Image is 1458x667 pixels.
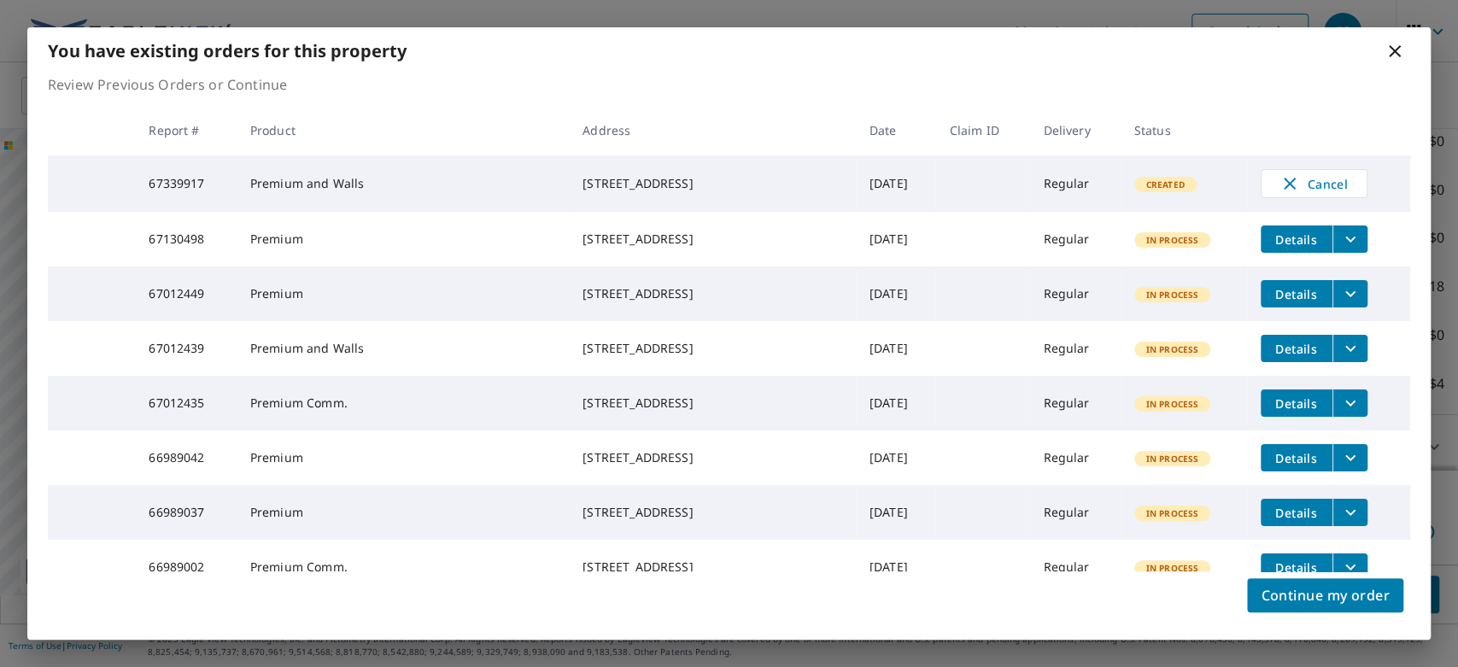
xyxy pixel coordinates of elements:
[135,321,236,376] td: 67012439
[237,376,569,430] td: Premium Comm.
[856,212,936,266] td: [DATE]
[1332,499,1367,526] button: filesDropdownBtn-66989037
[135,212,236,266] td: 67130498
[1029,321,1120,376] td: Regular
[1029,430,1120,485] td: Regular
[935,105,1029,155] th: Claim ID
[856,430,936,485] td: [DATE]
[1121,105,1247,155] th: Status
[1332,389,1367,417] button: filesDropdownBtn-67012435
[1029,155,1120,212] td: Regular
[583,231,842,248] div: [STREET_ADDRESS]
[1029,376,1120,430] td: Regular
[135,155,236,212] td: 67339917
[1029,540,1120,594] td: Regular
[1029,266,1120,321] td: Regular
[1136,453,1209,465] span: In Process
[1136,507,1209,519] span: In Process
[135,430,236,485] td: 66989042
[1136,562,1209,574] span: In Process
[856,376,936,430] td: [DATE]
[237,430,569,485] td: Premium
[237,212,569,266] td: Premium
[135,105,236,155] th: Report #
[1271,395,1322,412] span: Details
[1271,286,1322,302] span: Details
[1332,280,1367,307] button: filesDropdownBtn-67012449
[1332,225,1367,253] button: filesDropdownBtn-67130498
[583,504,842,521] div: [STREET_ADDRESS]
[1136,289,1209,301] span: In Process
[237,105,569,155] th: Product
[48,39,407,62] b: You have existing orders for this property
[1271,559,1322,576] span: Details
[1261,553,1332,581] button: detailsBtn-66989002
[856,105,936,155] th: Date
[237,321,569,376] td: Premium and Walls
[1261,444,1332,471] button: detailsBtn-66989042
[1029,105,1120,155] th: Delivery
[135,376,236,430] td: 67012435
[237,155,569,212] td: Premium and Walls
[1247,578,1403,612] button: Continue my order
[135,266,236,321] td: 67012449
[1136,398,1209,410] span: In Process
[1332,444,1367,471] button: filesDropdownBtn-66989042
[1261,225,1332,253] button: detailsBtn-67130498
[583,285,842,302] div: [STREET_ADDRESS]
[1029,485,1120,540] td: Regular
[237,540,569,594] td: Premium Comm.
[1261,280,1332,307] button: detailsBtn-67012449
[1332,553,1367,581] button: filesDropdownBtn-66989002
[1029,212,1120,266] td: Regular
[135,485,236,540] td: 66989037
[856,321,936,376] td: [DATE]
[583,559,842,576] div: [STREET_ADDRESS]
[856,266,936,321] td: [DATE]
[1332,335,1367,362] button: filesDropdownBtn-67012439
[583,175,842,192] div: [STREET_ADDRESS]
[237,485,569,540] td: Premium
[48,74,1410,95] p: Review Previous Orders or Continue
[1136,234,1209,246] span: In Process
[583,340,842,357] div: [STREET_ADDRESS]
[1261,499,1332,526] button: detailsBtn-66989037
[583,395,842,412] div: [STREET_ADDRESS]
[856,540,936,594] td: [DATE]
[1271,450,1322,466] span: Details
[237,266,569,321] td: Premium
[1271,341,1322,357] span: Details
[1261,583,1390,607] span: Continue my order
[1271,505,1322,521] span: Details
[1279,173,1350,194] span: Cancel
[135,540,236,594] td: 66989002
[856,155,936,212] td: [DATE]
[569,105,856,155] th: Address
[1261,169,1367,198] button: Cancel
[856,485,936,540] td: [DATE]
[1261,389,1332,417] button: detailsBtn-67012435
[1136,343,1209,355] span: In Process
[583,449,842,466] div: [STREET_ADDRESS]
[1136,178,1195,190] span: Created
[1271,231,1322,248] span: Details
[1261,335,1332,362] button: detailsBtn-67012439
